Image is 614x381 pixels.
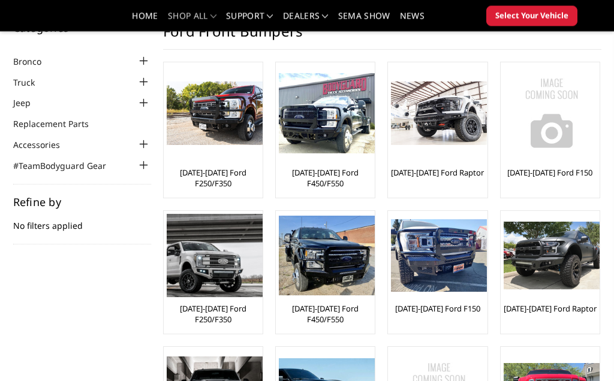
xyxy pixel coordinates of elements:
a: SEMA Show [338,12,390,29]
a: [DATE]-[DATE] Ford Raptor [391,168,484,179]
a: #TeamBodyguard Gear [13,160,121,173]
span: Select Your Vehicle [495,10,568,22]
h5: Categories [13,23,151,34]
a: No Image [504,66,597,162]
a: Bronco [13,56,56,68]
a: [DATE]-[DATE] Ford F250/F350 [167,304,260,325]
a: Dealers [283,12,329,29]
div: No filters applied [13,197,151,245]
a: [DATE]-[DATE] Ford F450/F550 [279,304,372,325]
a: Support [226,12,273,29]
button: Select Your Vehicle [486,6,577,26]
a: [DATE]-[DATE] Ford F150 [507,168,592,179]
a: News [400,12,425,29]
a: [DATE]-[DATE] Ford F250/F350 [167,168,260,189]
a: shop all [168,12,216,29]
h5: Refine by [13,197,151,208]
a: Home [132,12,158,29]
a: Jeep [13,97,46,110]
img: No Image [504,66,600,162]
h1: Ford Front Bumpers [163,23,601,50]
a: [DATE]-[DATE] Ford Raptor [504,304,597,315]
a: [DATE]-[DATE] Ford F450/F550 [279,168,372,189]
a: Truck [13,77,50,89]
a: [DATE]-[DATE] Ford F150 [395,304,480,315]
a: Accessories [13,139,75,152]
a: Replacement Parts [13,118,104,131]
